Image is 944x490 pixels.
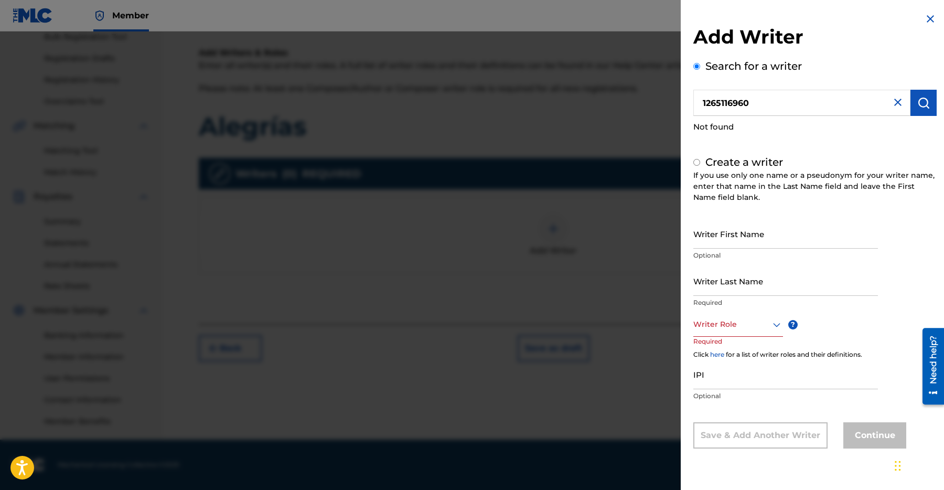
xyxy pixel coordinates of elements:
[693,116,937,139] div: Not found
[13,8,53,23] img: MLC Logo
[93,9,106,22] img: Top Rightsholder
[693,25,937,52] h2: Add Writer
[693,337,733,360] p: Required
[693,391,878,401] p: Optional
[112,9,149,22] span: Member
[693,350,937,359] div: Click for a list of writer roles and their definitions.
[915,324,944,409] iframe: Resource Center
[705,156,783,168] label: Create a writer
[892,96,904,109] img: close
[917,97,930,109] img: Search Works
[693,170,937,203] div: If you use only one name or a pseudonym for your writer name, enter that name in the Last Name fi...
[693,298,878,307] p: Required
[710,350,724,358] a: here
[892,440,944,490] iframe: Chat Widget
[693,251,878,260] p: Optional
[693,90,910,116] input: Search writer's name or IPI Number
[788,320,798,329] span: ?
[705,60,802,72] label: Search for a writer
[895,450,901,482] div: Drag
